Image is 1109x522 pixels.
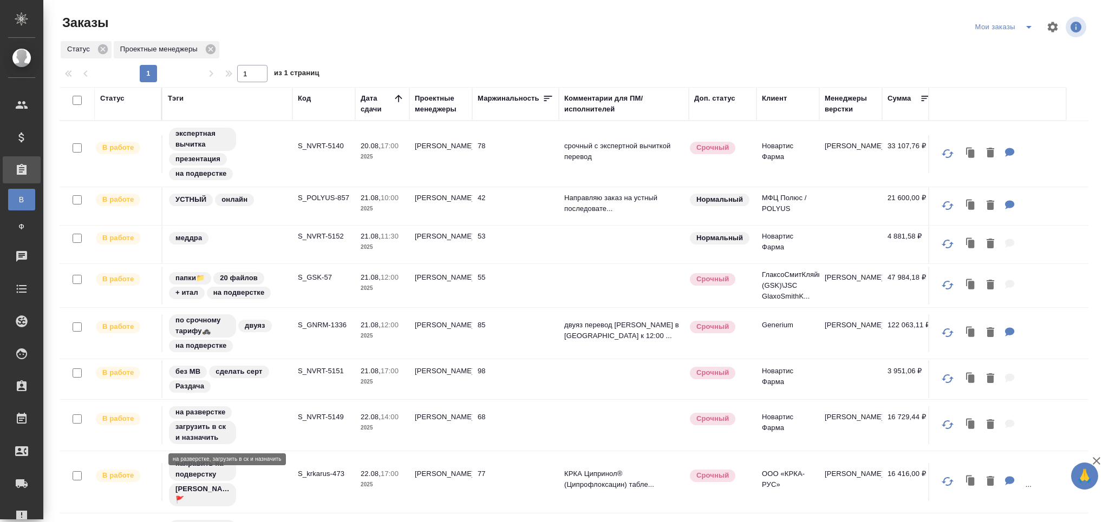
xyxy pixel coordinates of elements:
p: направить на подверстку [175,458,230,480]
p: 17:00 [381,367,399,375]
div: Выставляется автоматически, если на указанный объем услуг необходимо больше времени в стандартном... [689,320,751,334]
p: 22.08, [361,470,381,478]
p: УСТНЫЙ [175,194,206,205]
div: Сумма [888,93,911,104]
p: [PERSON_NAME] [825,141,877,151]
div: по срочному тарифу🚓, двуяз, на подверстке [168,313,287,353]
p: презентация [175,154,220,164]
div: split button [973,18,1040,36]
p: Новартис Фарма [762,412,814,433]
p: Срочный [696,142,729,153]
td: 16 416,00 ₽ [882,463,936,501]
p: S_NVRT-5140 [298,141,350,151]
p: на подверстке [213,287,264,298]
p: Направляю заказ на устный последовате... [564,193,683,214]
p: 2025 [361,479,404,490]
p: 10:00 [381,194,399,202]
p: Статус [67,44,94,55]
p: 21.08, [361,273,381,281]
button: Клонировать [961,322,981,344]
button: Обновить [935,412,961,438]
td: [PERSON_NAME] [409,267,472,305]
span: В [14,194,30,205]
td: 78 [472,135,559,173]
button: Обновить [935,193,961,219]
p: меддра [175,233,202,243]
button: Обновить [935,231,961,257]
p: 2025 [361,242,404,253]
td: [PERSON_NAME] [409,463,472,501]
p: В работе [102,367,134,378]
p: на подверстке [175,168,226,179]
span: из 1 страниц [274,67,319,82]
div: Проектные менеджеры [415,93,467,115]
p: Проектные менеджеры [120,44,201,55]
div: направить на подверстку, Оля Дмитриева 🚩 [168,457,287,507]
div: Маржинальность [478,93,539,104]
p: Нормальный [696,194,743,205]
div: Доп. статус [694,93,735,104]
p: [PERSON_NAME] 🚩 [175,484,230,505]
span: Настроить таблицу [1040,14,1066,40]
button: Для ПМ: срочный с экспертной вычиткой перевод [1000,142,1020,164]
button: Удалить [981,142,1000,164]
a: В [8,189,35,210]
td: 21 600,00 ₽ [882,187,936,225]
td: 42 [472,187,559,225]
button: Для ПМ: двуяз перевод вордов в сорсе к 12:00 21.08 [1000,322,1020,344]
td: 85 [472,314,559,352]
div: Статус по умолчанию для стандартных заказов [689,231,751,246]
td: [PERSON_NAME] [409,314,472,352]
p: В работе [102,142,134,153]
div: Выставляется автоматически, если на указанный объем услуг необходимо больше времени в стандартном... [689,468,751,483]
td: 55 [472,267,559,305]
p: 21.08, [361,321,381,329]
p: КРКА Ципринол® (Ципрофлоксацин) табле... [564,468,683,490]
p: папки📁 [175,273,205,283]
button: Обновить [935,272,961,298]
div: Выставляет ПМ после принятия заказа от КМа [95,468,156,483]
td: 3 951,06 ₽ [882,360,936,398]
p: 17:00 [381,470,399,478]
p: МФЦ Полюс / POLYUS [762,193,814,214]
p: S_NVRT-5151 [298,366,350,376]
p: 11:30 [381,232,399,240]
div: Выставляет ПМ после принятия заказа от КМа [95,272,156,287]
p: онлайн [221,194,247,205]
p: S_GSK-57 [298,272,350,283]
p: В работе [102,413,134,424]
p: Срочный [696,367,729,378]
p: Срочный [696,274,729,285]
p: ГлаксоСмитКляйн (GSK)\JSC GlaxoSmithK... [762,269,814,302]
p: + итал [175,287,198,298]
p: 20.08, [361,142,381,150]
p: Новартис Фарма [762,141,814,162]
p: 2025 [361,203,404,214]
div: УСТНЫЙ, онлайн [168,193,287,207]
p: 22.08, [361,413,381,421]
p: В работе [102,470,134,481]
p: 2025 [361,151,404,162]
p: ООО «КРКА-РУС» [762,468,814,490]
p: 2025 [361,331,404,341]
div: Клиент [762,93,787,104]
p: 21.08, [361,194,381,202]
a: Ф [8,216,35,237]
td: 33 107,76 ₽ [882,135,936,173]
p: В работе [102,194,134,205]
button: Удалить [981,322,1000,344]
button: Для ПМ: Направляю заказ на устный последовательный перевод с китайского. Название заказа: Совещан... [1000,195,1020,217]
p: 21.08, [361,232,381,240]
td: [PERSON_NAME] [409,187,472,225]
p: S_GNRM-1336 [298,320,350,331]
p: S_krkarus-473 [298,468,350,479]
p: В работе [102,274,134,285]
div: Код [298,93,311,104]
p: 21.08, [361,367,381,375]
p: Новартис Фарма [762,231,814,253]
div: Выставляет ПМ после принятия заказа от КМа [95,320,156,334]
p: 2025 [361,376,404,387]
td: 98 [472,360,559,398]
button: Обновить [935,141,961,167]
p: 17:00 [381,142,399,150]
